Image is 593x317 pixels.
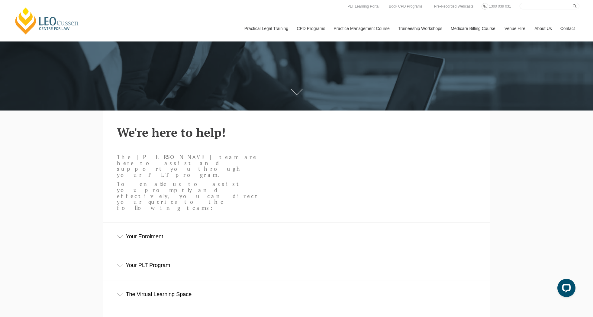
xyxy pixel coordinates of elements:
[446,15,500,41] a: Medicare Billing Course
[117,154,261,178] p: The [PERSON_NAME] team are here to assist and support you through your PLT program.
[530,15,556,41] a: About Us
[553,276,578,302] iframe: LiveChat chat widget
[240,15,292,41] a: Practical Legal Training
[394,15,446,41] a: Traineeship Workshops
[292,15,329,41] a: CPD Programs
[103,223,490,251] div: Your Enrolment
[103,251,490,279] div: Your PLT Program
[14,7,80,35] a: [PERSON_NAME] Centre for Law
[329,15,394,41] a: Practice Management Course
[556,15,579,41] a: Contact
[433,3,475,10] a: Pre-Recorded Webcasts
[117,181,261,211] p: To enable us to assist you promptly and effectively, you can direct your queries to the following...
[387,3,424,10] a: Book CPD Programs
[500,15,530,41] a: Venue Hire
[103,280,490,309] div: The Virtual Learning Space
[487,3,512,10] a: 1300 039 031
[117,126,476,139] h2: We're here to help!
[489,4,511,8] span: 1300 039 031
[346,3,381,10] a: PLT Learning Portal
